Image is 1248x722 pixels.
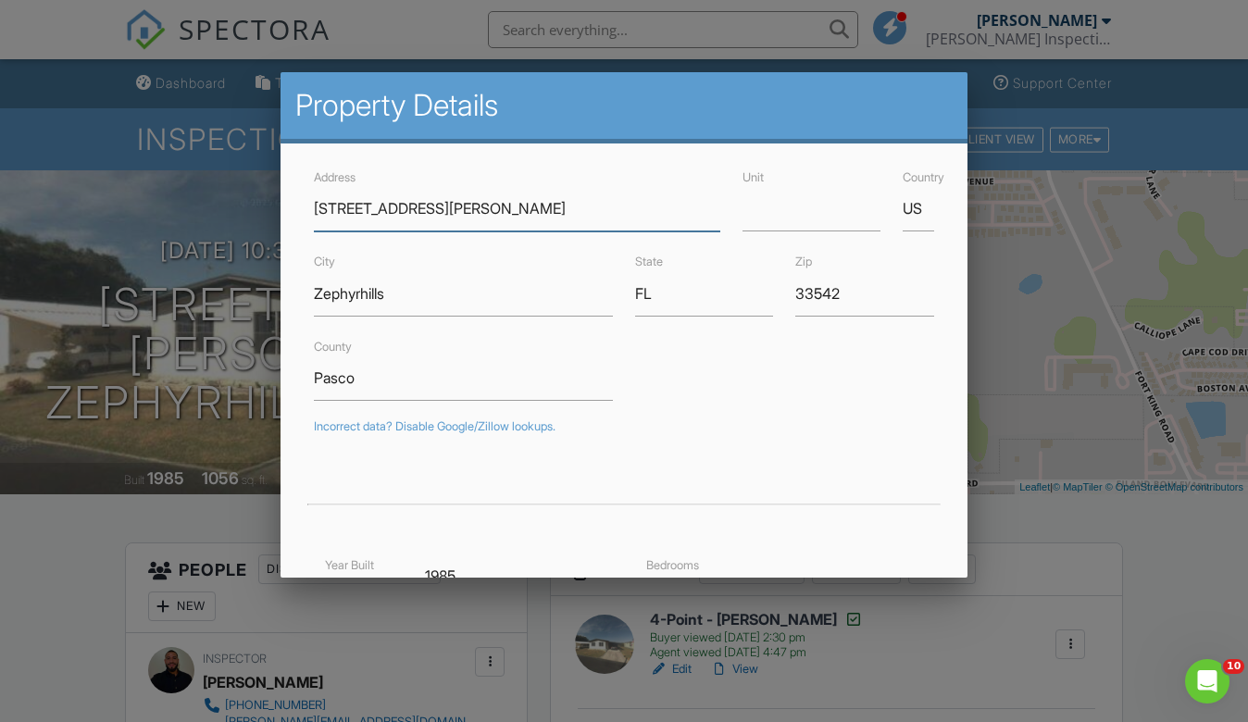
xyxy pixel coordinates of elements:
label: Country [903,170,944,184]
label: City [314,255,335,268]
h2: Property Details [295,87,952,124]
label: State [635,255,663,268]
label: Unit [743,170,764,184]
div: Incorrect data? Disable Google/Zillow lookups. [314,419,933,434]
label: Year Built [325,558,374,572]
iframe: Intercom live chat [1185,659,1229,703]
label: County [314,340,352,354]
label: Zip [795,255,812,268]
label: Address [314,170,356,184]
span: 10 [1223,659,1244,674]
label: Bedrooms [646,558,699,572]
